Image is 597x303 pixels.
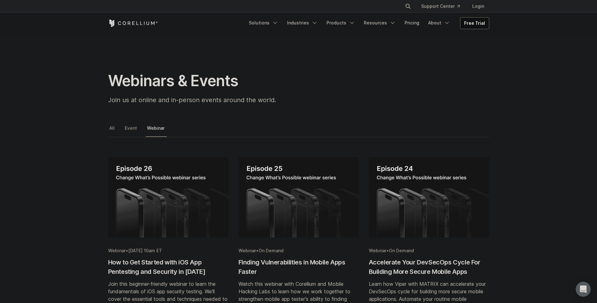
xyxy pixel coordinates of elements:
div: • [369,248,489,254]
span: Webinar [108,248,126,253]
a: Free Trial [460,18,489,29]
a: Support Center [416,1,465,12]
a: Resources [360,17,400,29]
img: Finding Vulnerabilities in Mobile Apps Faster [238,157,359,238]
span: On Demand [389,248,414,253]
span: Webinar [238,248,256,253]
h1: Webinars & Events [108,71,359,90]
a: Login [467,1,489,12]
a: Solutions [245,17,282,29]
a: Corellium Home [108,19,158,27]
span: On Demand [259,248,284,253]
p: Join us at online and in-person events around the world. [108,95,359,105]
img: Accelerate Your DevSecOps Cycle For Building More Secure Mobile Apps [369,157,489,238]
a: All [108,124,117,137]
div: Navigation Menu [245,17,489,29]
h2: Finding Vulnerabilities in Mobile Apps Faster [238,258,359,276]
div: • [108,248,228,254]
span: Webinar [369,248,386,253]
div: Open Intercom Messenger [576,282,591,297]
div: Navigation Menu [397,1,489,12]
a: Products [323,17,359,29]
a: Pricing [401,17,423,29]
h2: How to Get Started with iOS App Pentesting and Security in [DATE] [108,258,228,276]
span: [DATE] 10am ET [128,248,162,253]
a: Industries [283,17,322,29]
a: Webinar [146,124,167,137]
div: • [238,248,359,254]
h2: Accelerate Your DevSecOps Cycle For Building More Secure Mobile Apps [369,258,489,276]
a: Event [123,124,139,137]
a: About [424,17,454,29]
button: Search [402,1,414,12]
img: How to Get Started with iOS App Pentesting and Security in 2025 [108,157,228,238]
